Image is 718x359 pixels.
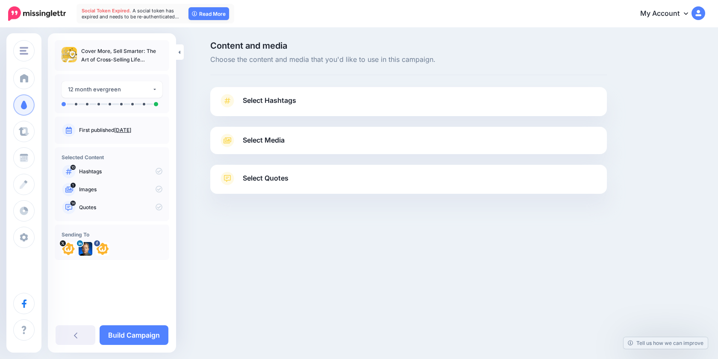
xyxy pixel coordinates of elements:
[96,242,109,256] img: 294216085_733586221362840_6419865137151145949_n-bsa146946.png
[79,242,92,256] img: 1516157769688-84710.png
[20,47,28,55] img: menu.png
[82,8,131,14] span: Social Token Expired.
[219,134,598,147] a: Select Media
[243,95,296,106] span: Select Hashtags
[81,47,162,64] p: Cover More, Sell Smarter: The Art of Cross-Selling Life Insurance
[82,8,179,20] span: A social token has expired and needs to be re-authenticated…
[210,41,607,50] span: Content and media
[62,81,162,98] button: 12 month evergreen
[624,337,708,349] a: Tell us how we can improve
[243,134,285,146] span: Select Media
[71,201,76,206] span: 14
[79,168,162,175] p: Hashtags
[114,127,131,133] a: [DATE]
[62,154,162,161] h4: Selected Content
[71,165,76,170] span: 10
[62,47,77,62] img: 4fb927dfe2879449e804b81e545ae11e_thumb.jpg
[79,186,162,193] p: Images
[62,231,162,238] h4: Sending To
[68,85,152,94] div: 12 month evergreen
[632,3,705,24] a: My Account
[79,204,162,211] p: Quotes
[243,172,288,184] span: Select Quotes
[79,126,162,134] p: First published
[8,6,66,21] img: Missinglettr
[188,7,229,20] a: Read More
[62,242,75,256] img: WND2RMa3-11862.png
[71,183,76,188] span: 1
[210,54,607,65] span: Choose the content and media that you'd like to use in this campaign.
[219,94,598,116] a: Select Hashtags
[219,172,598,194] a: Select Quotes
